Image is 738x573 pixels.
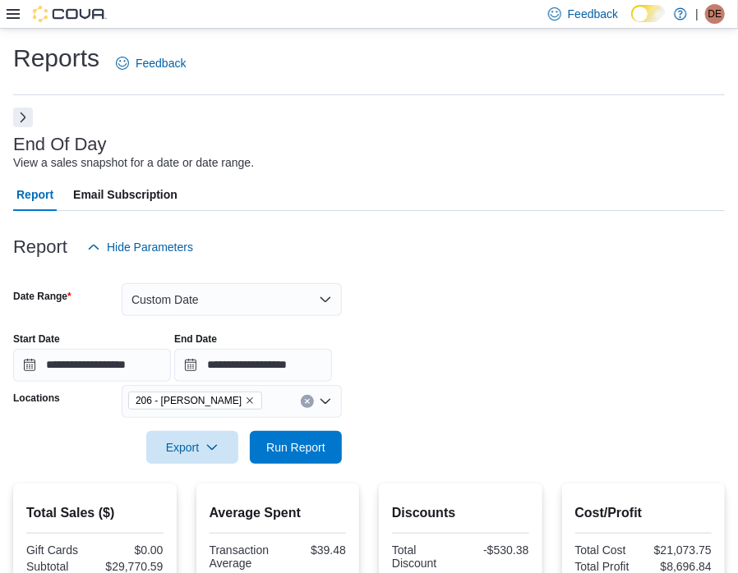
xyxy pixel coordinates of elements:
[26,543,91,557] div: Gift Cards
[98,560,163,573] div: $29,770.59
[156,431,228,464] span: Export
[575,503,713,523] h2: Cost/Profit
[136,392,242,409] span: 206 - [PERSON_NAME]
[266,439,325,456] span: Run Report
[708,4,722,24] span: DE
[647,560,712,573] div: $8,696.84
[568,6,618,22] span: Feedback
[647,543,712,557] div: $21,073.75
[13,290,71,303] label: Date Range
[13,154,254,172] div: View a sales snapshot for a date or date range.
[107,239,193,255] span: Hide Parameters
[174,332,217,346] label: End Date
[26,560,91,573] div: Subtotal
[13,135,107,154] h3: End Of Day
[245,396,255,406] button: Remove 206 - Brooks from selection in this group
[146,431,238,464] button: Export
[26,503,164,523] h2: Total Sales ($)
[81,231,200,264] button: Hide Parameters
[13,237,67,257] h3: Report
[73,178,178,211] span: Email Subscription
[98,543,163,557] div: $0.00
[122,283,342,316] button: Custom Date
[464,543,528,557] div: -$530.38
[13,332,60,346] label: Start Date
[33,6,107,22] img: Cova
[136,55,186,71] span: Feedback
[281,543,346,557] div: $39.48
[13,349,171,382] input: Press the down key to open a popover containing a calendar.
[13,42,99,75] h1: Reports
[631,5,666,22] input: Dark Mode
[575,543,640,557] div: Total Cost
[13,392,60,405] label: Locations
[575,560,640,573] div: Total Profit
[392,503,529,523] h2: Discounts
[128,392,262,410] span: 206 - Brooks
[631,22,632,23] span: Dark Mode
[174,349,332,382] input: Press the down key to open a popover containing a calendar.
[319,395,332,408] button: Open list of options
[695,4,699,24] p: |
[705,4,725,24] div: Darren E
[250,431,342,464] button: Run Report
[16,178,53,211] span: Report
[210,543,274,570] div: Transaction Average
[210,503,347,523] h2: Average Spent
[392,543,457,570] div: Total Discount
[109,47,192,80] a: Feedback
[301,395,314,408] button: Clear input
[13,108,33,127] button: Next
